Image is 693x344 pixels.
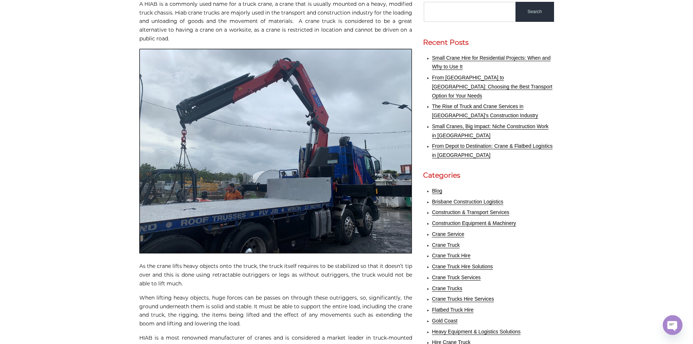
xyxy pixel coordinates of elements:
[432,188,442,194] a: Blog
[139,49,412,254] img: How Do Hiab Crane Truck Service Works?
[515,2,554,22] input: Search
[432,329,521,335] a: Heavy Equipment & Logistics Solutions
[423,54,554,160] nav: Recent Posts
[432,143,553,158] a: From Depot to Destination: Crane & Flatbed Logistics in [GEOGRAPHIC_DATA]
[423,38,554,47] h2: Recent Posts
[139,294,412,328] p: When lifting heavy objects, huge forces can be passes on through these outriggers, so, significan...
[432,242,460,248] a: Crane Truck
[432,253,471,258] a: Crane Truck Hire
[432,307,474,313] a: Flatbed Truck Hire
[432,264,493,269] a: Crane Truck Hire Solutions
[139,49,412,288] p: As the crane lifts heavy objects onto the truck, the truck itself requires to be stabilized so th...
[432,220,516,226] a: Construction Equipment & Machinery
[423,171,554,179] h2: Categories
[432,318,458,324] a: Gold Coast
[432,231,465,237] a: Crane Service
[432,199,503,205] a: Brisbane Construction Logistics
[432,123,549,138] a: Small Cranes, Big Impact: Niche Construction Work in [GEOGRAPHIC_DATA]
[432,55,551,70] a: Small Crane Hire for Residential Projects: When and Why to Use It
[432,103,538,118] a: The Rise of Truck and Crane Services in [GEOGRAPHIC_DATA]’s Construction Industry
[432,274,481,280] a: Crane Truck Services
[432,285,462,291] a: Crane Trucks
[432,75,553,99] a: From [GEOGRAPHIC_DATA] to [GEOGRAPHIC_DATA]: Choosing the Best Transport Option for Your Needs
[432,296,494,302] a: Crane Trucks Hire Services
[432,209,509,215] a: Construction & Transport Services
